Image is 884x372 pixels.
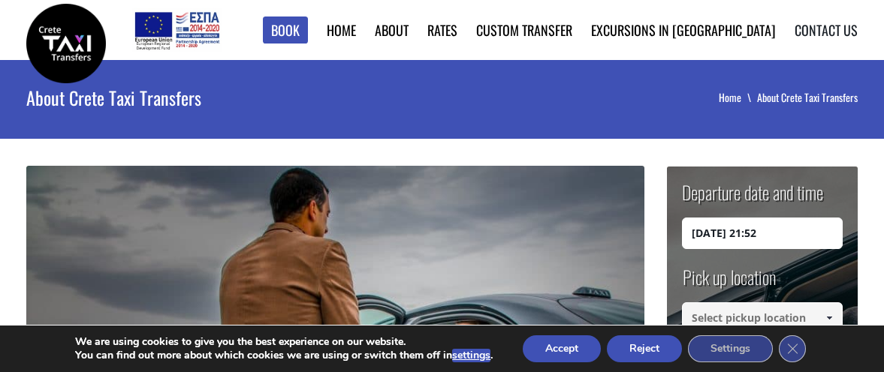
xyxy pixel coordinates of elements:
p: We are using cookies to give you the best experience on our website. [75,335,493,349]
p: You can find out more about which cookies we are using or switch them off in . [75,349,493,362]
button: Close GDPR Cookie Banner [779,335,806,362]
input: Select pickup location [682,302,843,334]
a: Book [263,16,308,44]
a: Home [719,89,757,105]
a: Excursions in [GEOGRAPHIC_DATA] [591,20,776,40]
button: Accept [523,335,601,362]
button: Settings [688,335,773,362]
a: About [375,20,409,40]
a: Show All Items [816,302,841,334]
img: Crete Taxi Transfers | No1 Reliable Crete Taxi Transfers | Crete Taxi Transfers [26,4,106,83]
a: Crete Taxi Transfers | No1 Reliable Crete Taxi Transfers | Crete Taxi Transfers [26,34,106,49]
label: Departure date and time [682,179,823,217]
a: Custom Transfer [476,20,572,40]
a: Contact us [795,20,858,40]
button: Reject [607,335,682,362]
h1: About Crete Taxi Transfers [26,60,490,135]
li: About Crete Taxi Transfers [757,90,858,105]
a: Rates [427,20,457,40]
label: Pick up location [682,264,776,302]
img: e-bannersEUERDF180X90.jpg [132,7,222,52]
a: Home [327,20,356,40]
button: settings [452,349,490,362]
